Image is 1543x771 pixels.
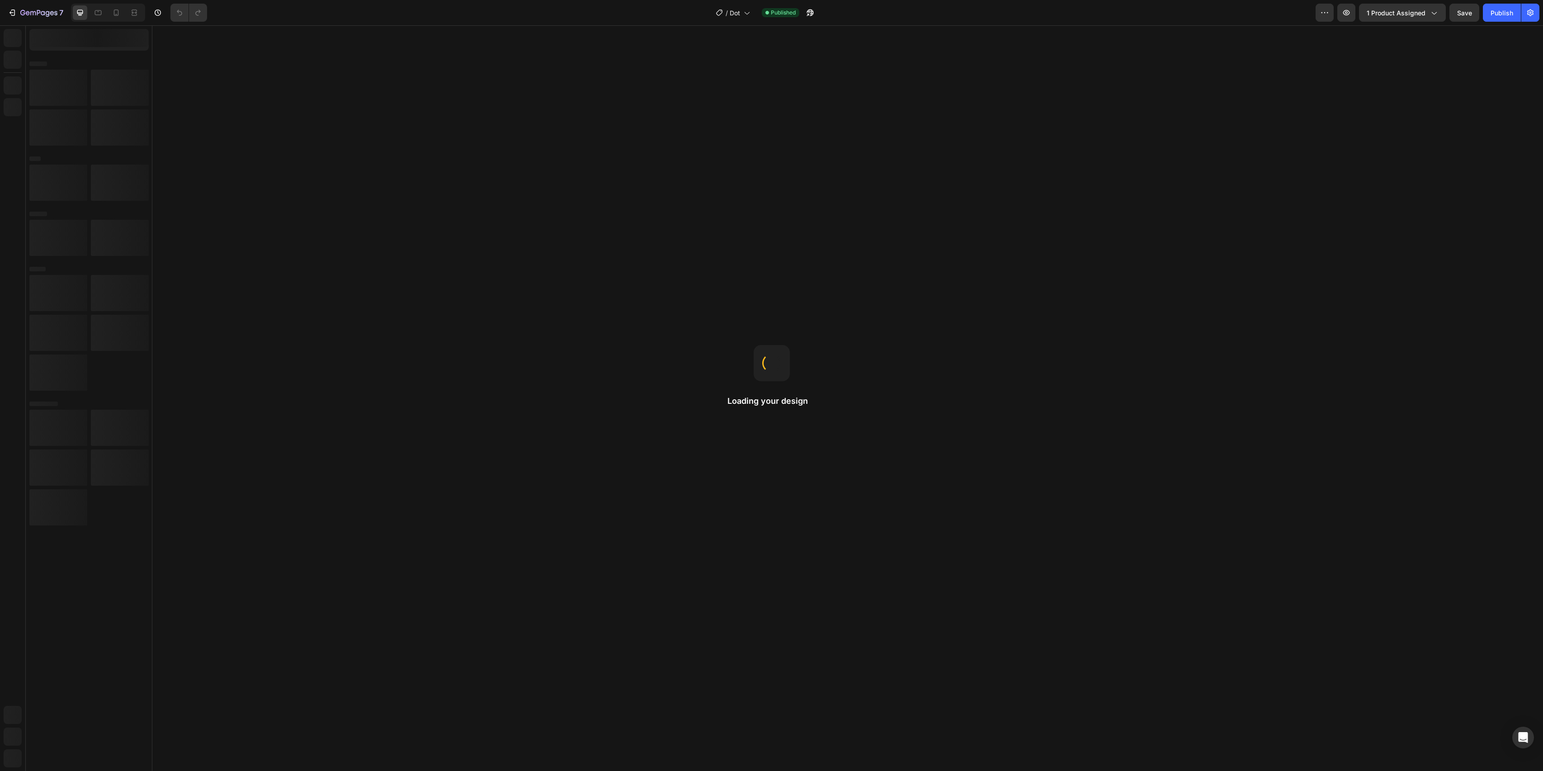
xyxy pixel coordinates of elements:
span: Dot [730,8,740,18]
button: 7 [4,4,67,22]
div: Publish [1491,8,1513,18]
button: Save [1449,4,1479,22]
p: 7 [59,7,63,18]
div: Open Intercom Messenger [1512,727,1534,748]
button: Publish [1483,4,1521,22]
span: Published [771,9,796,17]
span: / [726,8,728,18]
div: Undo/Redo [170,4,207,22]
span: Save [1457,9,1472,17]
span: 1 product assigned [1367,8,1425,18]
h2: Loading your design [727,396,816,407]
button: 1 product assigned [1359,4,1446,22]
